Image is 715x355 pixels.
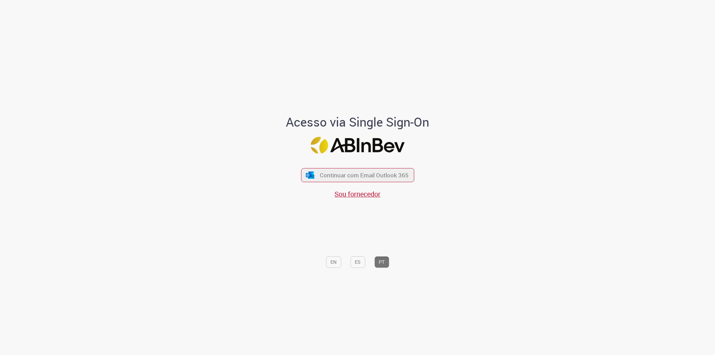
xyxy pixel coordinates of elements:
a: Sou fornecedor [335,189,380,199]
h1: Acesso via Single Sign-On [263,115,453,129]
button: EN [326,256,341,268]
img: Logo ABInBev [311,137,404,154]
span: Continuar com Email Outlook 365 [320,171,409,179]
button: PT [374,256,389,268]
img: ícone Azure/Microsoft 360 [305,171,315,179]
button: ícone Azure/Microsoft 360 Continuar com Email Outlook 365 [301,168,414,182]
button: ES [350,256,365,268]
